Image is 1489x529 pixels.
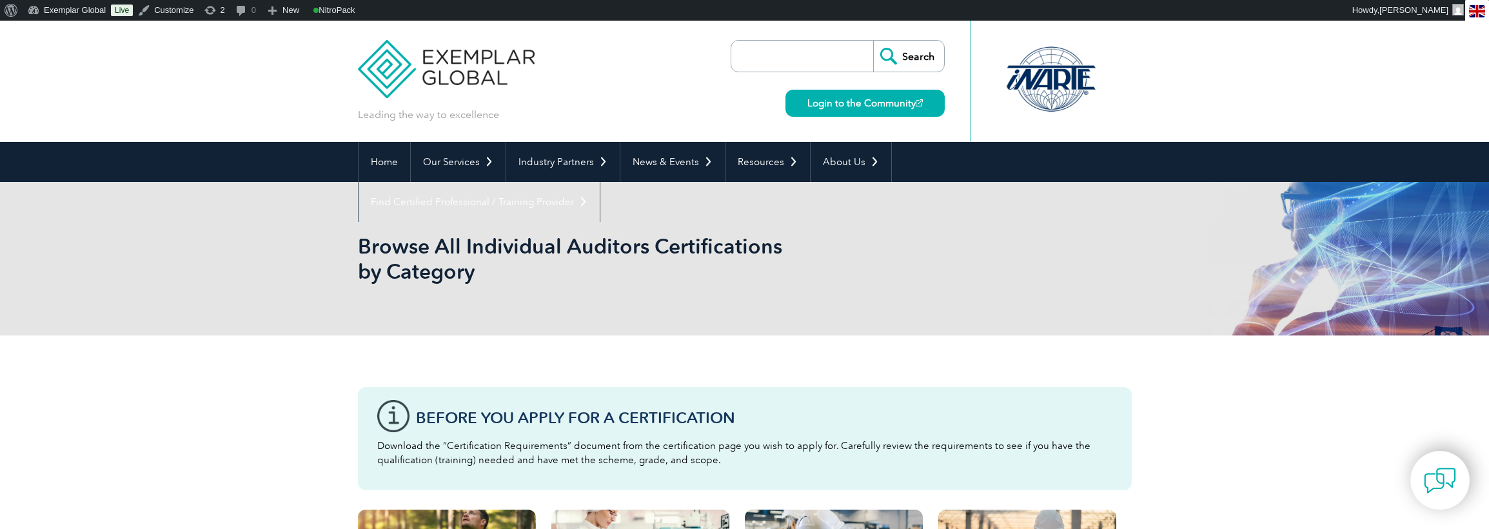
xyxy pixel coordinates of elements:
[377,439,1112,467] p: Download the “Certification Requirements” document from the certification page you wish to apply ...
[916,99,923,106] img: open_square.png
[785,90,945,117] a: Login to the Community
[358,234,853,284] h1: Browse All Individual Auditors Certifications by Category
[620,142,725,182] a: News & Events
[1424,464,1456,497] img: contact-chat.png
[416,410,1112,426] h3: Before You Apply For a Certification
[1469,5,1485,17] img: en
[1379,5,1448,15] span: [PERSON_NAME]
[811,142,891,182] a: About Us
[358,21,535,98] img: Exemplar Global
[411,142,506,182] a: Our Services
[359,142,410,182] a: Home
[506,142,620,182] a: Industry Partners
[359,182,600,222] a: Find Certified Professional / Training Provider
[358,108,499,122] p: Leading the way to excellence
[111,5,133,16] a: Live
[725,142,810,182] a: Resources
[873,41,944,72] input: Search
